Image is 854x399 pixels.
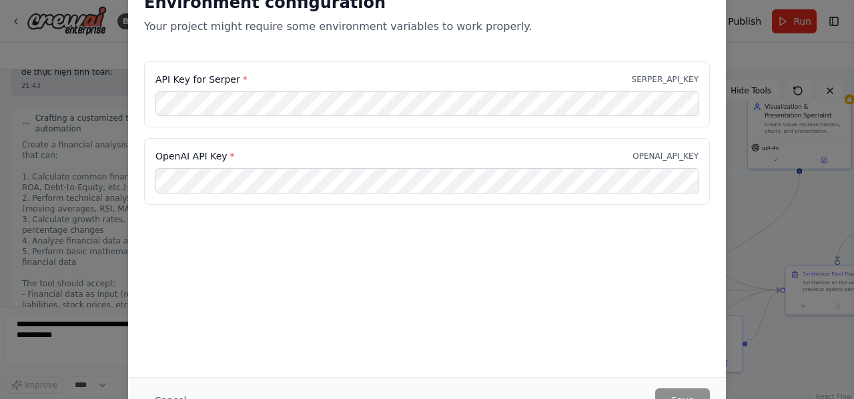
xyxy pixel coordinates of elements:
label: API Key for Serper [155,73,248,86]
p: SERPER_API_KEY [632,74,699,85]
p: Your project might require some environment variables to work properly. [144,19,710,35]
p: OPENAI_API_KEY [632,151,699,161]
label: OpenAI API Key [155,149,235,163]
